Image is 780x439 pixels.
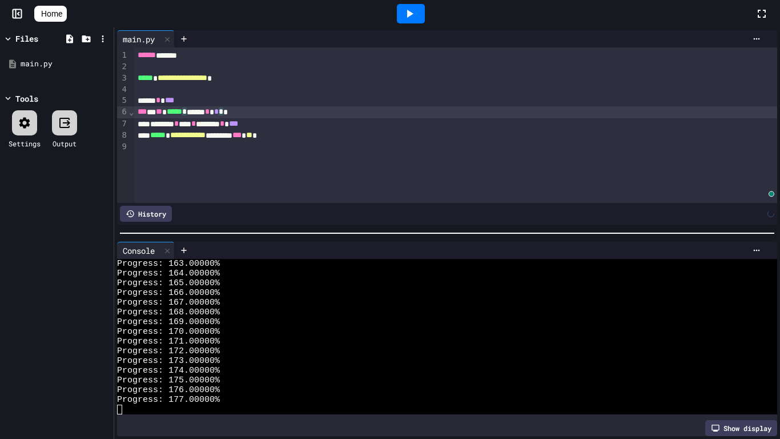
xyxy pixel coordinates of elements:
[117,366,220,376] span: Progress: 174.00000%
[117,308,220,317] span: Progress: 168.00000%
[34,6,67,22] a: Home
[117,327,220,337] span: Progress: 170.00000%
[117,141,128,153] div: 9
[15,93,38,105] div: Tools
[117,106,128,118] div: 6
[117,242,175,259] div: Console
[117,130,128,141] div: 8
[117,376,220,385] span: Progress: 175.00000%
[117,84,128,95] div: 4
[117,30,175,47] div: main.py
[117,395,220,405] span: Progress: 177.00000%
[117,278,220,288] span: Progress: 165.00000%
[117,245,160,257] div: Console
[117,298,220,308] span: Progress: 167.00000%
[117,269,220,278] span: Progress: 164.00000%
[117,317,220,327] span: Progress: 169.00000%
[117,259,220,269] span: Progress: 163.00000%
[117,73,128,84] div: 3
[53,138,77,149] div: Output
[41,8,62,19] span: Home
[120,206,172,222] div: History
[117,337,220,346] span: Progress: 171.00000%
[117,61,128,73] div: 2
[21,58,110,70] div: main.py
[128,107,134,117] span: Fold line
[117,356,220,366] span: Progress: 173.00000%
[705,420,777,436] div: Show display
[15,33,38,45] div: Files
[9,138,41,149] div: Settings
[117,288,220,298] span: Progress: 166.00000%
[117,346,220,356] span: Progress: 172.00000%
[117,33,160,45] div: main.py
[117,50,128,61] div: 1
[117,95,128,106] div: 5
[117,385,220,395] span: Progress: 176.00000%
[134,47,777,203] div: To enrich screen reader interactions, please activate Accessibility in Grammarly extension settings
[117,118,128,130] div: 7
